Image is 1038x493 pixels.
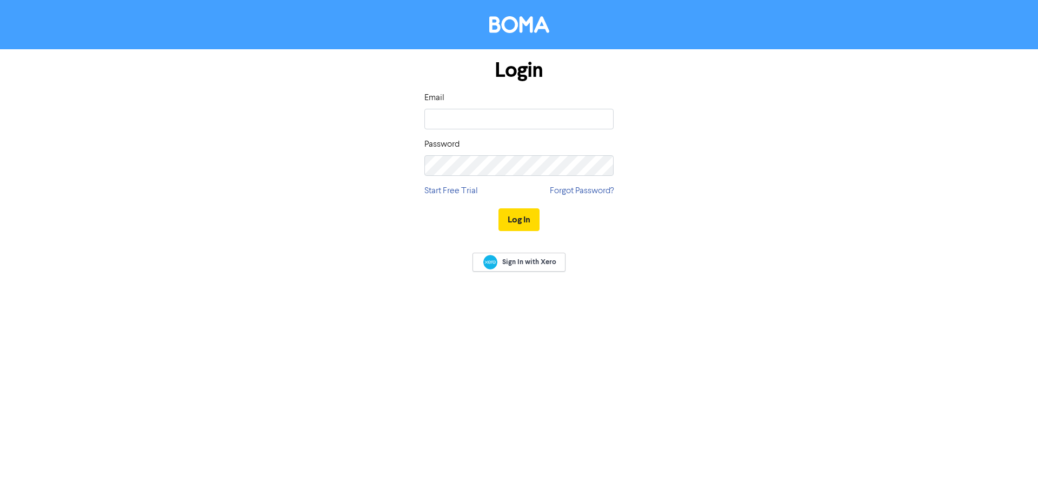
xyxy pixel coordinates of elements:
img: BOMA Logo [489,16,549,33]
a: Forgot Password? [550,185,614,198]
span: Sign In with Xero [502,257,556,267]
img: Xero logo [483,255,497,269]
button: Log In [498,208,540,231]
h1: Login [424,58,614,83]
label: Email [424,91,444,104]
a: Sign In with Xero [473,253,565,272]
label: Password [424,138,460,151]
a: Start Free Trial [424,185,478,198]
